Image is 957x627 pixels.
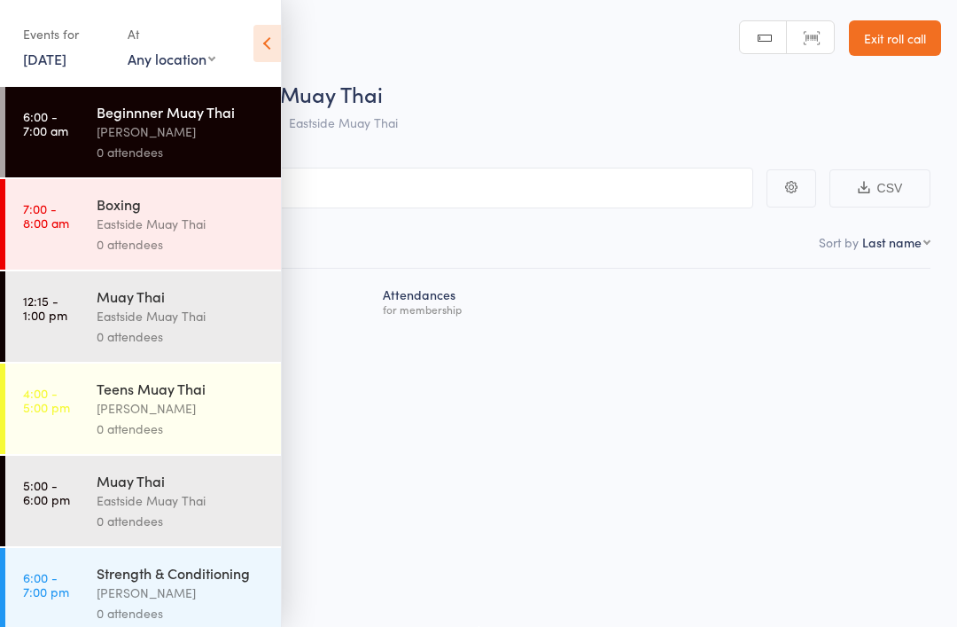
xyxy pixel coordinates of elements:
a: Exit roll call [849,20,941,56]
time: 5:00 - 6:00 pm [23,478,70,506]
a: 12:15 -1:00 pmMuay ThaiEastside Muay Thai0 attendees [5,271,281,362]
div: 0 attendees [97,234,266,255]
label: Sort by [819,233,859,251]
a: 5:00 -6:00 pmMuay ThaiEastside Muay Thai0 attendees [5,456,281,546]
a: 4:00 -5:00 pmTeens Muay Thai[PERSON_NAME]0 attendees [5,364,281,454]
div: At [128,20,215,49]
div: [PERSON_NAME] [97,398,266,419]
a: 6:00 -7:00 amBeginnner Muay Thai[PERSON_NAME]0 attendees [5,87,281,177]
div: Boxing [97,194,266,214]
div: Any location [128,49,215,68]
div: 0 attendees [97,419,266,439]
div: Events for [23,20,110,49]
input: Search by name [27,168,753,208]
div: Eastside Muay Thai [97,306,266,326]
time: 4:00 - 5:00 pm [23,386,70,414]
div: [PERSON_NAME] [97,121,266,142]
div: Atten­dances [376,277,930,324]
time: 12:15 - 1:00 pm [23,294,67,322]
div: Eastside Muay Thai [97,214,266,234]
time: 6:00 - 7:00 pm [23,570,69,599]
div: Last name [862,233,922,251]
div: 0 attendees [97,511,266,531]
span: Eastside Muay Thai [289,114,398,131]
time: 7:00 - 8:00 am [23,201,69,230]
div: [PERSON_NAME] [97,583,266,603]
div: 0 attendees [97,142,266,162]
a: 7:00 -8:00 amBoxingEastside Muay Thai0 attendees [5,179,281,270]
div: for membership [383,303,923,315]
div: Eastside Muay Thai [97,490,266,511]
div: Beginnner Muay Thai [97,102,266,121]
div: Muay Thai [97,286,266,306]
div: Teens Muay Thai [97,379,266,398]
div: Muay Thai [97,471,266,490]
a: [DATE] [23,49,66,68]
div: 0 attendees [97,603,266,623]
time: 6:00 - 7:00 am [23,109,68,137]
div: Strength & Conditioning [97,563,266,583]
button: CSV [829,169,930,208]
div: 0 attendees [97,326,266,347]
